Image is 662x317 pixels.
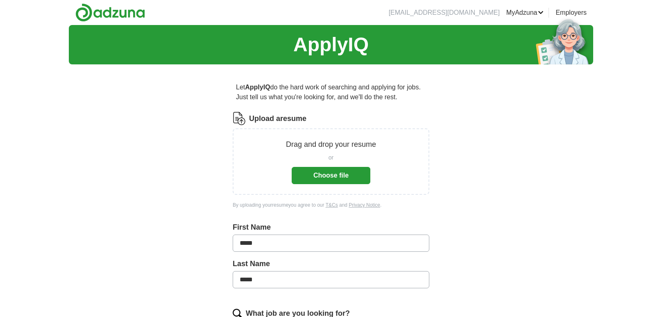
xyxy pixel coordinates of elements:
[293,30,369,59] h1: ApplyIQ
[349,202,380,208] a: Privacy Notice
[75,3,145,22] img: Adzuna logo
[329,153,333,162] span: or
[245,84,270,91] strong: ApplyIQ
[233,201,429,209] div: By uploading your resume you agree to our and .
[286,139,376,150] p: Drag and drop your resume
[506,8,544,18] a: MyAdzuna
[389,8,500,18] li: [EMAIL_ADDRESS][DOMAIN_NAME]
[233,222,429,233] label: First Name
[249,113,306,124] label: Upload a resume
[233,258,429,269] label: Last Name
[233,112,246,125] img: CV Icon
[326,202,338,208] a: T&Cs
[233,79,429,105] p: Let do the hard work of searching and applying for jobs. Just tell us what you're looking for, an...
[555,8,587,18] a: Employers
[292,167,370,184] button: Choose file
